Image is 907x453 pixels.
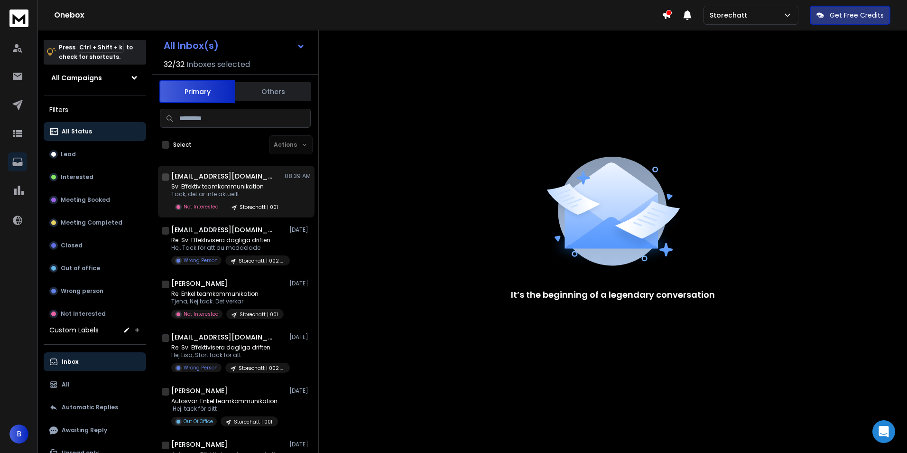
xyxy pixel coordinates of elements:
[164,59,185,70] span: 32 / 32
[810,6,890,25] button: Get Free Credits
[872,420,895,443] div: Open Intercom Messenger
[44,282,146,301] button: Wrong person
[44,103,146,116] h3: Filters
[44,352,146,371] button: Inbox
[78,42,124,53] span: Ctrl + Shift + k
[9,425,28,444] button: B
[171,298,284,305] p: Tjena, Nej tack. Det verkar
[44,304,146,323] button: Not Interested
[51,73,102,83] h1: All Campaigns
[44,375,146,394] button: All
[171,279,228,288] h1: [PERSON_NAME]
[61,151,76,158] p: Lead
[171,171,276,181] h1: [EMAIL_ADDRESS][DOMAIN_NAME]
[61,310,106,318] p: Not Interested
[61,196,110,204] p: Meeting Booked
[239,365,284,372] p: Storechatt | 002 | ICA
[44,145,146,164] button: Lead
[44,398,146,417] button: Automatic Replies
[171,190,284,198] p: Tack, det är inte aktuellt
[62,404,118,411] p: Automatic Replies
[184,418,213,425] p: Out Of Office
[44,122,146,141] button: All Status
[171,244,285,252] p: Hej, Tack för att du meddelade
[285,172,311,180] p: 08:39 AM
[49,325,99,335] h3: Custom Labels
[289,441,311,448] p: [DATE]
[159,80,235,103] button: Primary
[710,10,751,20] p: Storechatt
[171,236,285,244] p: Re: Sv: Effektivisera dagliga driften
[44,236,146,255] button: Closed
[59,43,133,62] p: Press to check for shortcuts.
[164,41,219,50] h1: All Inbox(s)
[184,257,218,264] p: Wrong Person
[44,213,146,232] button: Meeting Completed
[62,381,70,388] p: All
[171,386,228,396] h1: [PERSON_NAME]
[289,387,311,395] p: [DATE]
[289,280,311,287] p: [DATE]
[61,287,103,295] p: Wrong person
[171,344,285,351] p: Re: Sv: Effektivisera dagliga driften
[62,426,107,434] p: Awaiting Reply
[184,364,218,371] p: Wrong Person
[186,59,250,70] h3: Inboxes selected
[171,397,278,405] p: Autosvar: Enkel teamkommunikation
[184,311,219,318] p: Not Interested
[156,36,313,55] button: All Inbox(s)
[44,421,146,440] button: Awaiting Reply
[184,203,219,210] p: Not Interested
[830,10,884,20] p: Get Free Credits
[173,141,192,149] label: Select
[171,183,284,190] p: Sv: Effektiv teamkommunikation
[61,242,83,249] p: Closed
[44,190,146,209] button: Meeting Booked
[54,9,662,21] h1: Onebox
[239,257,284,264] p: Storechatt | 002 | ICA
[234,418,272,425] p: Storechatt | 001
[240,311,278,318] p: Storechatt | 001
[171,351,285,359] p: Hej Lisa, Stort tack för att
[44,259,146,278] button: Out of office
[171,405,278,413] p: Hej. tack för ditt
[9,9,28,27] img: logo
[171,440,228,449] h1: [PERSON_NAME]
[171,290,284,298] p: Re: Enkel teamkommunikation
[62,128,92,135] p: All Status
[44,68,146,87] button: All Campaigns
[289,226,311,234] p: [DATE]
[171,332,276,342] h1: [EMAIL_ADDRESS][DOMAIN_NAME]
[511,288,715,302] p: It’s the beginning of a legendary conversation
[289,333,311,341] p: [DATE]
[235,81,311,102] button: Others
[61,173,93,181] p: Interested
[61,264,100,272] p: Out of office
[62,358,78,366] p: Inbox
[240,204,278,211] p: Storechatt | 001
[61,219,122,226] p: Meeting Completed
[171,225,276,235] h1: [EMAIL_ADDRESS][DOMAIN_NAME]
[44,168,146,187] button: Interested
